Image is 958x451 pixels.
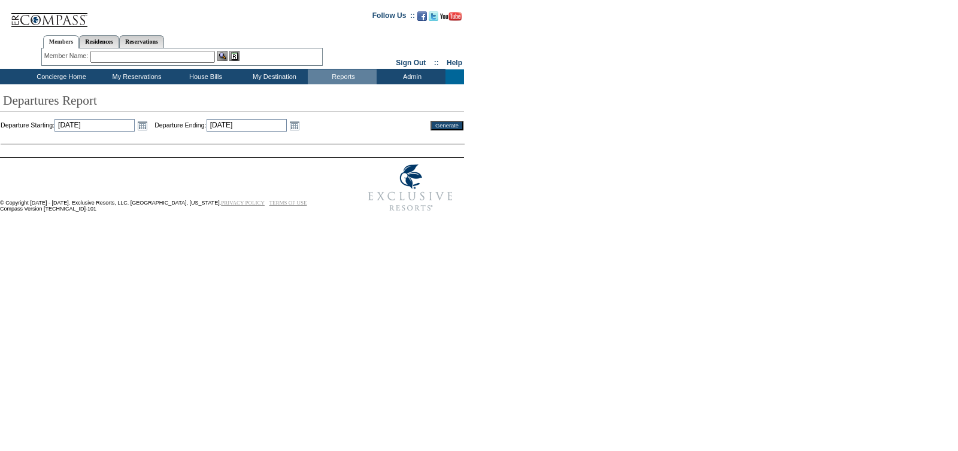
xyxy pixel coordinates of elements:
[308,69,377,84] td: Reports
[119,35,164,48] a: Reservations
[170,69,239,84] td: House Bills
[43,35,80,48] a: Members
[447,59,462,67] a: Help
[221,200,265,206] a: PRIVACY POLICY
[440,15,462,22] a: Subscribe to our YouTube Channel
[101,69,170,84] td: My Reservations
[396,59,426,67] a: Sign Out
[440,12,462,21] img: Subscribe to our YouTube Channel
[217,51,228,61] img: View
[431,121,463,130] input: Generate
[239,69,308,84] td: My Destination
[417,15,427,22] a: Become our fan on Facebook
[429,15,438,22] a: Follow us on Twitter
[10,3,88,28] img: Compass Home
[229,51,239,61] img: Reservations
[1,119,417,132] td: Departure Starting: Departure Ending:
[44,51,90,61] div: Member Name:
[269,200,307,206] a: TERMS OF USE
[357,158,464,218] img: Exclusive Resorts
[434,59,439,67] span: ::
[19,69,101,84] td: Concierge Home
[429,11,438,21] img: Follow us on Twitter
[377,69,445,84] td: Admin
[372,10,415,25] td: Follow Us ::
[288,119,301,132] a: Open the calendar popup.
[136,119,149,132] a: Open the calendar popup.
[417,11,427,21] img: Become our fan on Facebook
[79,35,119,48] a: Residences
